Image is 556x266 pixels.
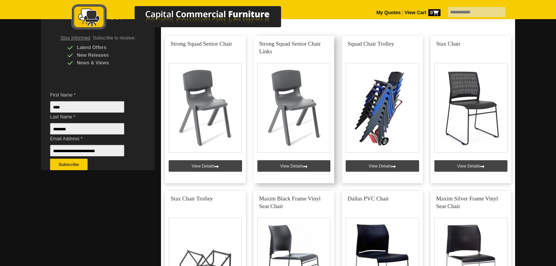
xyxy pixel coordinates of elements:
input: Email Address * [50,145,124,156]
span: Stay Informed [60,35,90,41]
img: Capital Commercial Furniture Logo [50,4,318,32]
button: Subscribe [50,159,88,170]
div: News & Views [67,59,140,67]
div: New Releases [67,51,140,59]
a: My Quotes [376,10,401,15]
span: 0 [428,9,441,16]
div: Latest Offers [67,44,140,51]
span: Email Address * [50,135,136,143]
strong: View Cart [405,10,441,15]
span: Last Name * [50,113,136,121]
input: First Name * [50,101,124,113]
span: Subscribe to receive: [93,35,136,41]
a: Capital Commercial Furniture Logo [50,4,318,34]
a: Click to read more [161,15,515,25]
input: Last Name * [50,123,124,135]
span: First Name * [50,91,136,99]
a: View Cart0 [403,10,441,15]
